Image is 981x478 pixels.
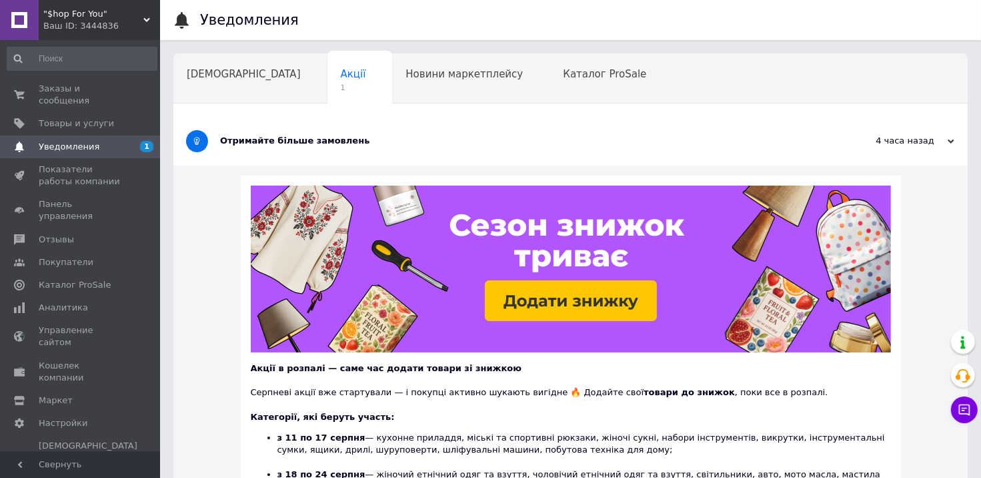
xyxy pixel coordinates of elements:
li: — кухонне приладдя, міські та спортивні рюкзаки, жіночі сукні, набори інструментів, викрутки, інс... [277,432,891,469]
span: Новини маркетплейсу [405,68,523,80]
span: Настройки [39,417,87,429]
input: Поиск [7,47,157,71]
h1: Уведомления [200,12,299,28]
span: Акції [341,68,366,80]
b: товари до знижок [644,387,735,397]
b: Категорії, які беруть участь: [251,412,395,422]
span: 1 [341,83,366,93]
div: Серпневі акції вже стартували — і покупці активно шукають вигідне 🔥 Додайте свої , поки все в роз... [251,375,891,399]
span: Заказы и сообщения [39,83,123,107]
b: Акції в розпалі — саме час додати товари зі знижкою [251,363,522,373]
span: [DEMOGRAPHIC_DATA] и счета [39,440,137,477]
span: Каталог ProSale [39,279,111,291]
div: Отримайте більше замовлень [220,135,821,147]
span: Панель управления [39,198,123,222]
span: Уведомления [39,141,99,153]
span: Маркет [39,395,73,407]
span: Каталог ProSale [563,68,646,80]
span: Товары и услуги [39,117,114,130]
span: "$hop For You" [43,8,143,20]
span: [DEMOGRAPHIC_DATA] [187,68,301,80]
span: Аналитика [39,302,88,314]
button: Чат с покупателем [951,397,978,423]
div: 4 часа назад [821,135,954,147]
span: 1 [140,141,153,152]
span: Кошелек компании [39,360,123,384]
span: Покупатели [39,256,93,268]
span: Управление сайтом [39,324,123,348]
div: Ваш ID: 3444836 [43,20,160,32]
span: Отзывы [39,234,74,246]
b: з 11 по 17 серпня [277,433,365,443]
span: Показатели работы компании [39,164,123,188]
